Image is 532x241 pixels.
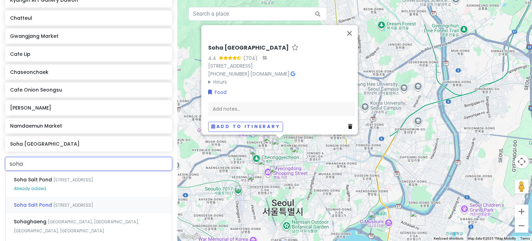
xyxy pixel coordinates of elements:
h6: Gwangjang Market [10,33,167,39]
button: Zoom in [515,205,529,218]
a: Delete place [348,123,355,130]
span: Sohaghaeng [14,218,48,225]
div: Gwangjang Market [289,143,310,164]
span: Map data ©2025 TMap Mobility [468,236,516,240]
button: Zoom out [515,219,529,233]
div: (704) [243,54,258,62]
div: Cafe Onion Seongsu [407,208,428,229]
input: Search a place [188,7,327,21]
div: Namdaemun Market [245,171,266,191]
div: Vands Clinic Myeongdong [255,156,276,177]
summary: Hours [208,78,355,86]
button: Drag Pegman onto the map to open Street View [515,180,529,193]
a: Terms (opens in new tab) [520,236,530,240]
span: Soha Salt Pond [14,201,53,208]
div: 4.4 [208,54,219,62]
a: [PHONE_NUMBER] [208,70,249,77]
h6: Soha [GEOGRAPHIC_DATA] [10,141,167,147]
h6: Soha [GEOGRAPHIC_DATA] [208,44,289,52]
div: KyungIn Art Gallery Dawon [260,132,281,153]
span: [STREET_ADDRESS] [53,202,93,208]
a: Food [208,88,227,96]
span: [GEOGRAPHIC_DATA], [GEOGRAPHIC_DATA], [GEOGRAPHIC_DATA], [GEOGRAPHIC_DATA] [14,219,139,234]
i: Google Maps [291,71,295,76]
button: Close [341,25,358,42]
h6: Namdaemun Market [10,123,167,129]
div: · [258,55,267,62]
h6: Cafe Onion Seongsu [10,87,167,93]
div: · · [208,44,355,86]
a: [STREET_ADDRESS] [208,62,253,69]
div: Cheonggyecheon Stream [247,145,267,166]
h6: Chaseonchaek [10,69,167,75]
a: [DOMAIN_NAME] [250,70,290,77]
div: Soha Salt Pond Ikseon-dong [269,136,290,156]
span: Soha Salt Pond [14,176,53,183]
div: Seoul Forest Park [365,208,386,229]
button: Add to itinerary [208,122,283,132]
span: [STREET_ADDRESS] [53,177,93,183]
div: Add notes... [208,102,355,116]
img: Google [179,232,202,241]
input: + Add place or address [5,157,172,171]
a: Star place [292,44,299,52]
a: Open this area in Google Maps (opens a new window) [179,232,202,241]
button: Keyboard shortcuts [434,236,463,241]
h6: Cafe Lip [10,51,167,57]
h6: [PERSON_NAME] [10,105,167,111]
span: Already added [14,186,46,191]
button: Map camera controls [515,155,529,169]
div: Woomoolzip Myeong-dong [267,163,287,184]
div: Seoul Station [232,182,253,203]
h6: Chatteul [10,15,167,21]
